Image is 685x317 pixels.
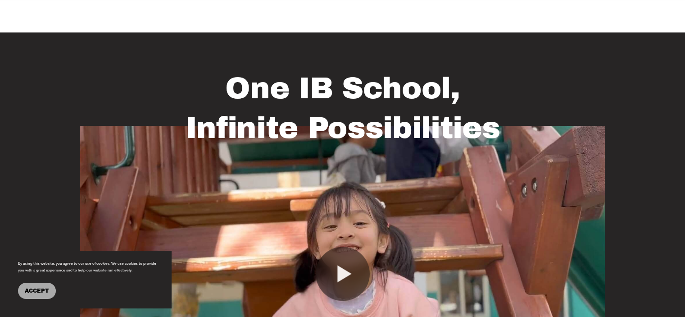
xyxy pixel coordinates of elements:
[80,69,604,148] h2: One IB School, Infinite Possibilities
[25,288,49,294] span: Accept
[316,247,370,301] button: Play
[18,260,162,274] p: By using this website, you agree to our use of cookies. We use cookies to provide you with a grea...
[9,251,171,308] section: Cookie banner
[18,283,56,299] button: Accept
